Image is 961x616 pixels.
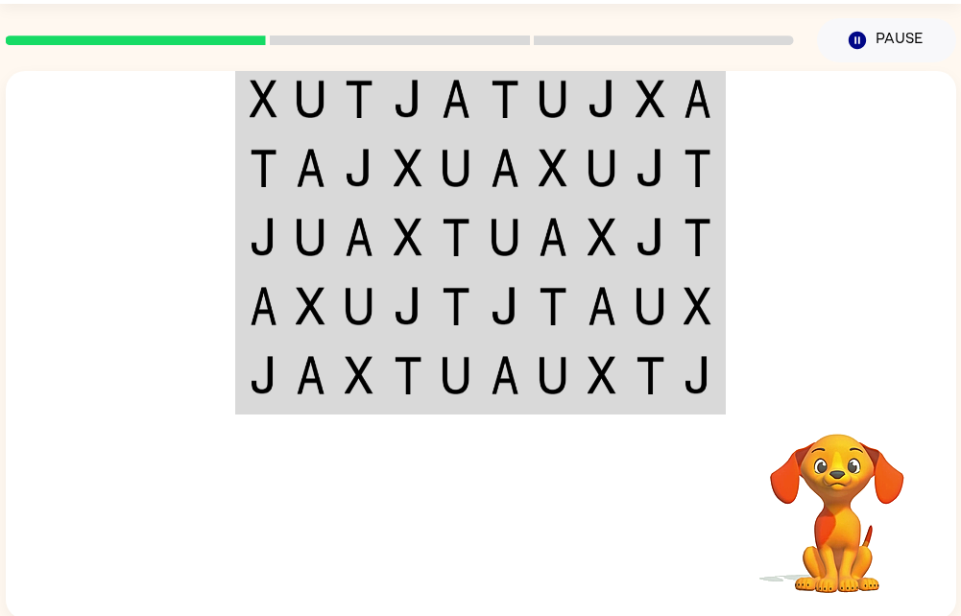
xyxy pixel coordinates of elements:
[250,356,277,394] img: j
[296,80,324,118] img: u
[539,218,567,256] img: a
[741,404,933,596] video: Your browser must support playing .mp4 files to use Literably. Please try using another browser.
[250,80,277,118] img: x
[250,149,277,187] img: t
[345,80,373,118] img: t
[636,149,664,187] img: j
[636,80,664,118] img: x
[636,287,664,325] img: u
[250,287,277,325] img: a
[296,356,324,394] img: a
[684,80,711,118] img: a
[442,356,470,394] img: u
[296,149,324,187] img: a
[817,18,956,62] button: Pause
[394,356,422,394] img: t
[394,218,422,256] img: x
[684,356,711,394] img: j
[539,80,567,118] img: u
[636,356,664,394] img: t
[345,218,373,256] img: a
[491,287,519,325] img: j
[684,149,711,187] img: t
[296,218,324,256] img: u
[539,356,567,394] img: u
[588,149,616,187] img: u
[684,287,711,325] img: x
[588,80,616,118] img: j
[684,218,711,256] img: t
[394,80,422,118] img: j
[296,287,324,325] img: x
[491,356,519,394] img: a
[588,287,616,325] img: a
[442,287,470,325] img: t
[442,149,470,187] img: u
[394,149,422,187] img: x
[491,218,519,256] img: u
[442,218,470,256] img: t
[491,80,519,118] img: t
[588,218,616,256] img: x
[345,356,373,394] img: x
[442,80,470,118] img: a
[491,149,519,187] img: a
[588,356,616,394] img: x
[345,149,373,187] img: j
[345,287,373,325] img: u
[539,287,567,325] img: t
[250,218,277,256] img: j
[636,218,664,256] img: j
[394,287,422,325] img: j
[539,149,567,187] img: x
